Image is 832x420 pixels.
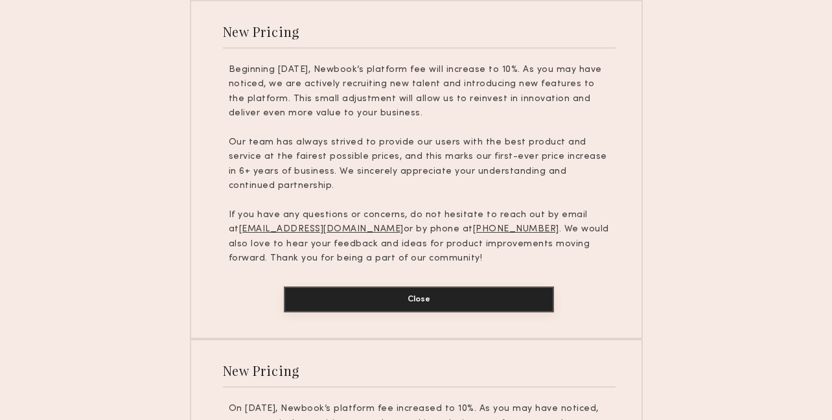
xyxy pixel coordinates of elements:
div: New Pricing [223,23,300,40]
p: Beginning [DATE], Newbook’s platform fee will increase to 10%. As you may have noticed, we are ac... [229,63,610,121]
p: If you have any questions or concerns, do not hesitate to reach out by email at or by phone at . ... [229,208,610,266]
u: [PHONE_NUMBER] [473,225,559,233]
p: Our team has always strived to provide our users with the best product and service at the fairest... [229,135,610,194]
u: [EMAIL_ADDRESS][DOMAIN_NAME] [239,225,404,233]
button: Close [284,286,554,312]
div: New Pricing [223,362,300,379]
